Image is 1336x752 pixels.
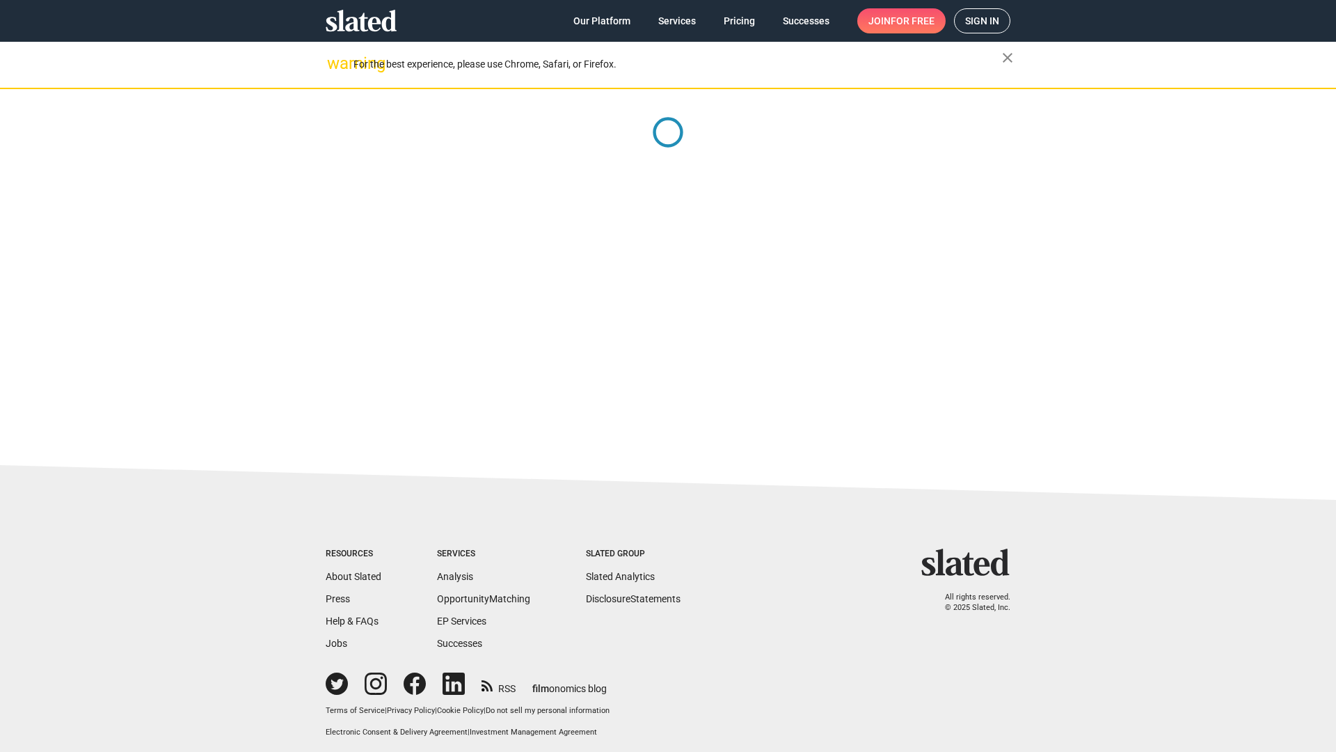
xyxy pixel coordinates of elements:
[353,55,1002,74] div: For the best experience, please use Chrome, Safari, or Firefox.
[562,8,642,33] a: Our Platform
[326,549,381,560] div: Resources
[327,55,344,72] mat-icon: warning
[532,671,607,696] a: filmonomics blog
[586,549,681,560] div: Slated Group
[437,706,484,715] a: Cookie Policy
[437,616,486,627] a: EP Services
[486,706,610,716] button: Do not sell my personal information
[586,571,655,582] a: Slated Analytics
[326,616,379,627] a: Help & FAQs
[965,9,999,33] span: Sign in
[435,706,437,715] span: |
[868,8,935,33] span: Join
[532,683,549,694] span: film
[954,8,1010,33] a: Sign in
[891,8,935,33] span: for free
[772,8,841,33] a: Successes
[326,638,347,649] a: Jobs
[724,8,755,33] span: Pricing
[385,706,387,715] span: |
[326,706,385,715] a: Terms of Service
[783,8,829,33] span: Successes
[930,593,1010,613] p: All rights reserved. © 2025 Slated, Inc.
[468,728,470,737] span: |
[713,8,766,33] a: Pricing
[586,593,681,604] a: DisclosureStatements
[326,728,468,737] a: Electronic Consent & Delivery Agreement
[999,49,1016,66] mat-icon: close
[658,8,696,33] span: Services
[326,593,350,604] a: Press
[437,571,473,582] a: Analysis
[437,638,482,649] a: Successes
[857,8,946,33] a: Joinfor free
[482,674,516,696] a: RSS
[573,8,630,33] span: Our Platform
[437,593,530,604] a: OpportunityMatching
[484,706,486,715] span: |
[387,706,435,715] a: Privacy Policy
[437,549,530,560] div: Services
[470,728,597,737] a: Investment Management Agreement
[326,571,381,582] a: About Slated
[647,8,707,33] a: Services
